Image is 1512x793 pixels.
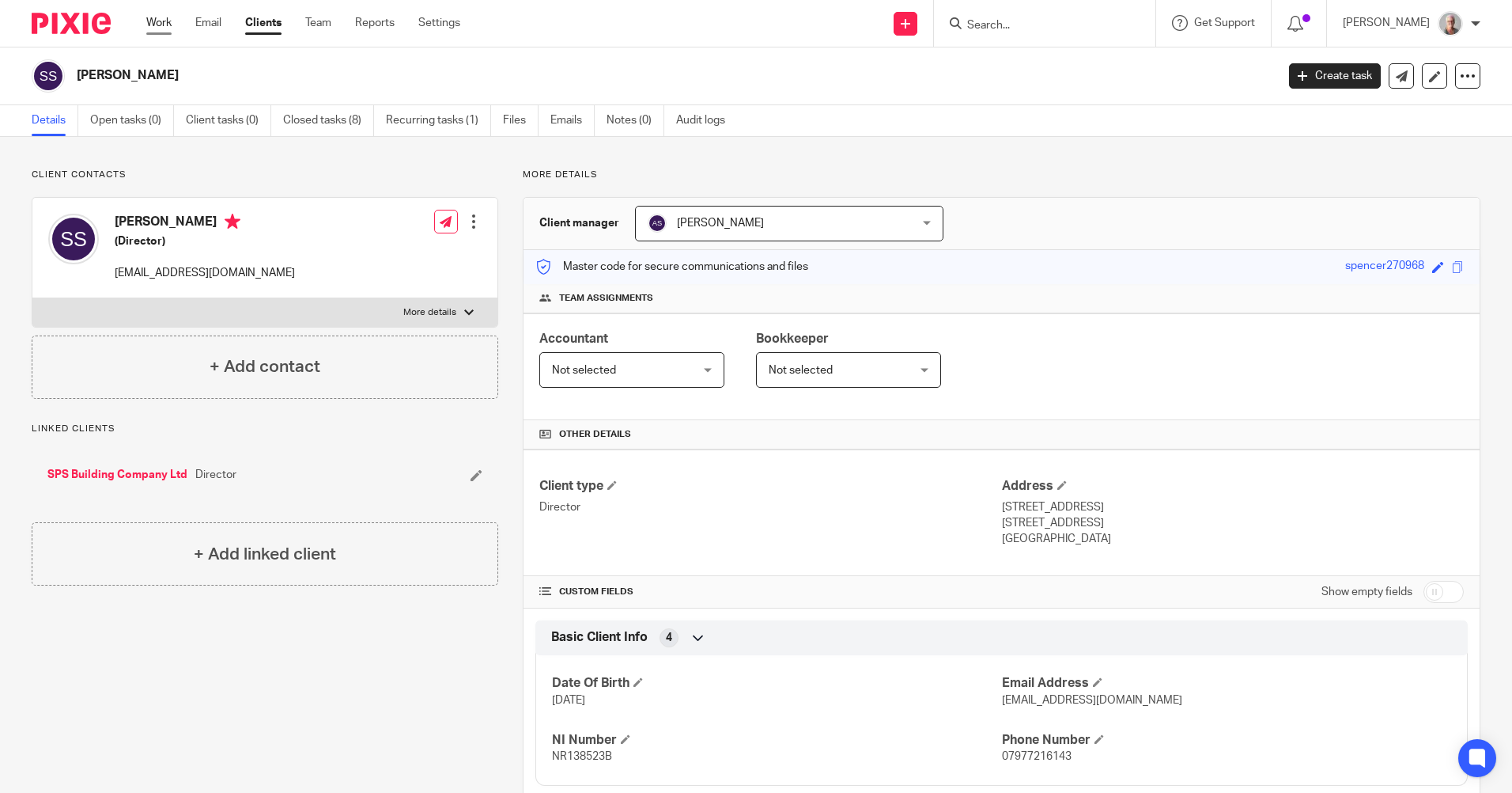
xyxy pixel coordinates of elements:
p: [STREET_ADDRESS] [1002,499,1464,515]
p: [EMAIL_ADDRESS][DOMAIN_NAME] [115,265,295,281]
a: Client tasks (0) [186,105,271,136]
span: Director [195,467,236,483]
p: Director [539,499,1001,515]
a: Email [195,15,221,31]
img: Pixie [32,13,111,34]
div: spencer270968 [1345,258,1424,276]
a: SPS Building Company Ltd [47,467,187,483]
h4: Phone Number [1002,732,1451,749]
span: [PERSON_NAME] [677,218,764,229]
img: KR%20update.jpg [1438,11,1463,36]
a: Notes (0) [607,105,664,136]
span: Not selected [769,365,833,376]
span: Not selected [552,365,616,376]
p: [STREET_ADDRESS] [1002,515,1464,531]
a: Work [146,15,172,31]
h4: CUSTOM FIELDS [539,586,1001,598]
p: More details [403,306,456,319]
a: Create task [1289,63,1381,89]
h4: [PERSON_NAME] [115,214,295,233]
input: Search [966,19,1108,33]
span: Bookkeeper [756,332,829,345]
h4: Email Address [1002,675,1451,692]
h2: [PERSON_NAME] [77,67,1027,84]
label: Show empty fields [1321,584,1412,600]
p: Linked clients [32,423,498,435]
span: [EMAIL_ADDRESS][DOMAIN_NAME] [1002,695,1182,706]
img: svg%3E [648,214,667,233]
p: Master code for secure communications and files [535,259,808,275]
a: Settings [418,15,460,31]
a: Details [32,105,78,136]
a: Closed tasks (8) [283,105,374,136]
h5: (Director) [115,233,295,249]
span: Get Support [1194,17,1255,28]
a: Emails [550,105,595,136]
h4: Address [1002,478,1464,495]
a: Clients [245,15,282,31]
span: 07977216143 [1002,751,1072,762]
span: 4 [666,630,672,646]
h4: NI Number [552,732,1001,749]
h4: + Add linked client [194,542,336,567]
img: svg%3E [48,214,99,264]
img: svg%3E [32,59,65,93]
h4: + Add contact [210,355,320,379]
span: Basic Client Info [551,629,648,646]
a: Audit logs [676,105,737,136]
p: [PERSON_NAME] [1343,15,1430,31]
p: [GEOGRAPHIC_DATA] [1002,531,1464,547]
h3: Client manager [539,215,619,231]
a: Files [503,105,539,136]
h4: Client type [539,478,1001,495]
span: Accountant [539,332,608,345]
p: Client contacts [32,169,498,181]
span: NR138523B [552,751,612,762]
i: Primary [225,214,240,230]
a: Recurring tasks (1) [386,105,491,136]
a: Team [305,15,331,31]
p: More details [523,169,1480,181]
a: Open tasks (0) [90,105,174,136]
span: Other details [559,428,631,441]
a: Reports [355,15,395,31]
span: [DATE] [552,695,585,706]
h4: Date Of Birth [552,675,1001,692]
span: Team assignments [559,292,653,305]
